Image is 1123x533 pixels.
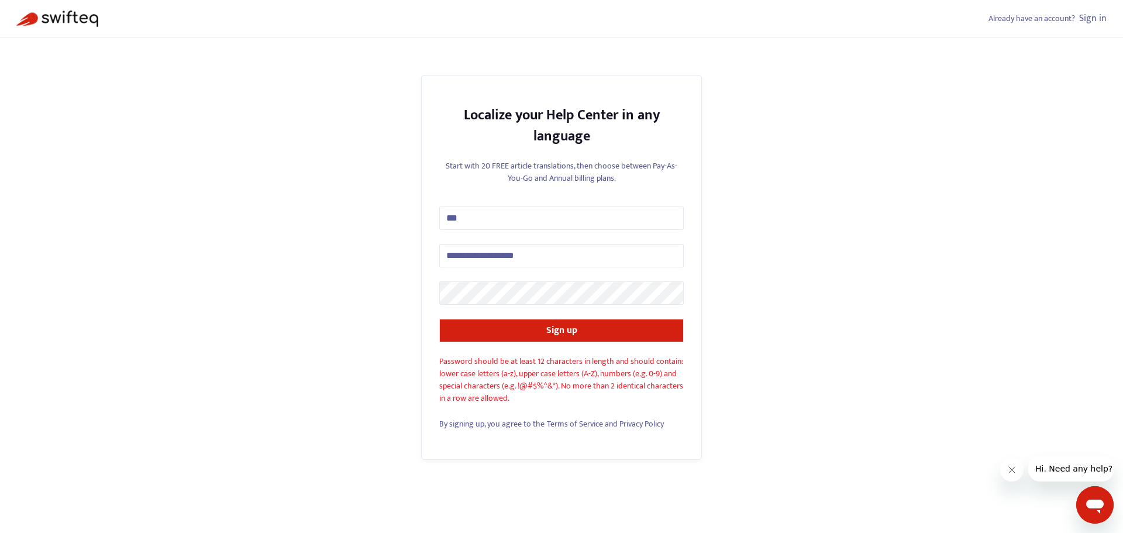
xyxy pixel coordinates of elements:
[1079,11,1107,26] a: Sign in
[988,12,1075,25] span: Already have an account?
[1076,486,1114,524] iframe: 메시징 창을 시작하는 버튼
[546,322,577,338] strong: Sign up
[619,417,664,431] a: Privacy Policy
[439,160,684,184] p: Start with 20 FREE article translations, then choose between Pay-As-You-Go and Annual billing plans.
[439,417,545,431] span: By signing up, you agree to the
[547,417,603,431] a: Terms of Service
[439,355,683,405] span: Password should be at least 12 characters in length and should contain: lower case letters (a-z),...
[16,11,98,27] img: Swifteq
[439,319,684,342] button: Sign up
[439,418,684,430] div: and
[1028,456,1114,482] iframe: 회사에서 보낸 메시지
[464,104,660,148] strong: Localize your Help Center in any language
[1000,458,1024,482] iframe: 메시지 닫기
